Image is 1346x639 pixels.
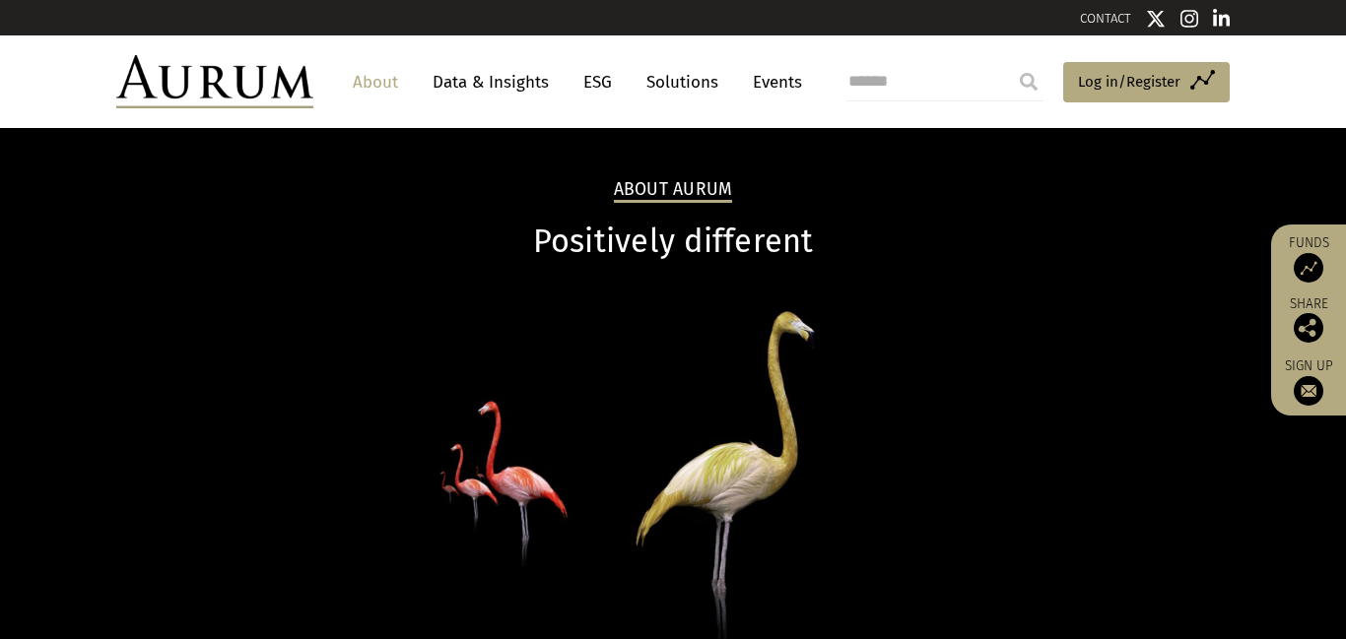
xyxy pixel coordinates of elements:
[614,179,733,203] h2: About Aurum
[1294,253,1323,283] img: Access Funds
[1281,357,1336,406] a: Sign up
[343,64,408,100] a: About
[1180,9,1198,29] img: Instagram icon
[1294,313,1323,343] img: Share this post
[1281,297,1336,343] div: Share
[1078,70,1180,94] span: Log in/Register
[573,64,622,100] a: ESG
[1281,234,1336,283] a: Funds
[637,64,728,100] a: Solutions
[743,64,802,100] a: Events
[1063,62,1230,103] a: Log in/Register
[116,55,313,108] img: Aurum
[1009,62,1048,101] input: Submit
[116,223,1230,261] h1: Positively different
[1213,9,1231,29] img: Linkedin icon
[423,64,559,100] a: Data & Insights
[1080,11,1131,26] a: CONTACT
[1146,9,1166,29] img: Twitter icon
[1294,376,1323,406] img: Sign up to our newsletter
